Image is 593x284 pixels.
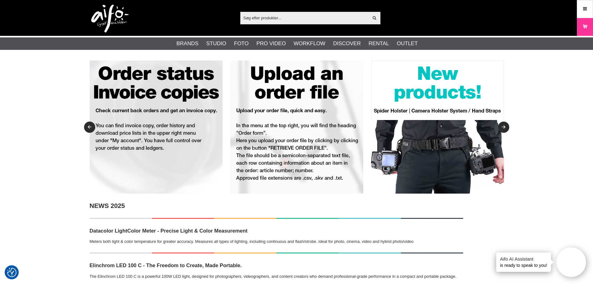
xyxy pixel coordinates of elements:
div: is ready to speak to you! [496,253,551,272]
p: The Elinchrom LED 100 C is a powerful 100W LED light, designed for photographers, videographers, ... [90,273,463,280]
img: NEWS! [90,253,463,253]
a: Studio [206,40,226,48]
img: Revisit consent button [7,268,16,277]
a: Outlet [397,40,418,48]
p: Meters both light & color temperature for greater accuracy. Measures all types of lighting, inclu... [90,238,463,245]
button: Previous [84,122,95,133]
img: Annonce:RET002 banner-resel-upload-bgr.jpg [230,60,363,194]
a: Rental [369,40,389,48]
h2: NEWS 2025 [90,201,463,210]
strong: Elinchrom LED 100 C - The Freedom to Create, Made Portable. [90,262,242,268]
a: Workflow [294,40,325,48]
h4: Aifo AI Assistant [500,256,547,262]
img: Annonce:RET003 banner-resel-account-bgr.jpg [90,60,223,194]
button: Samtykkepræferencer [7,267,16,278]
a: Pro Video [256,40,286,48]
button: Next [498,122,509,133]
a: Discover [333,40,361,48]
a: Brands [176,40,199,48]
img: logo.png [91,5,129,33]
strong: Datacolor LightColor Meter - Precise Light & Color Measurement [90,228,248,234]
input: Søg efter produkter... [240,13,369,22]
img: Annonce:RET009 banner-resel-new-spihol.jpg [371,60,504,194]
a: Foto [234,40,249,48]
